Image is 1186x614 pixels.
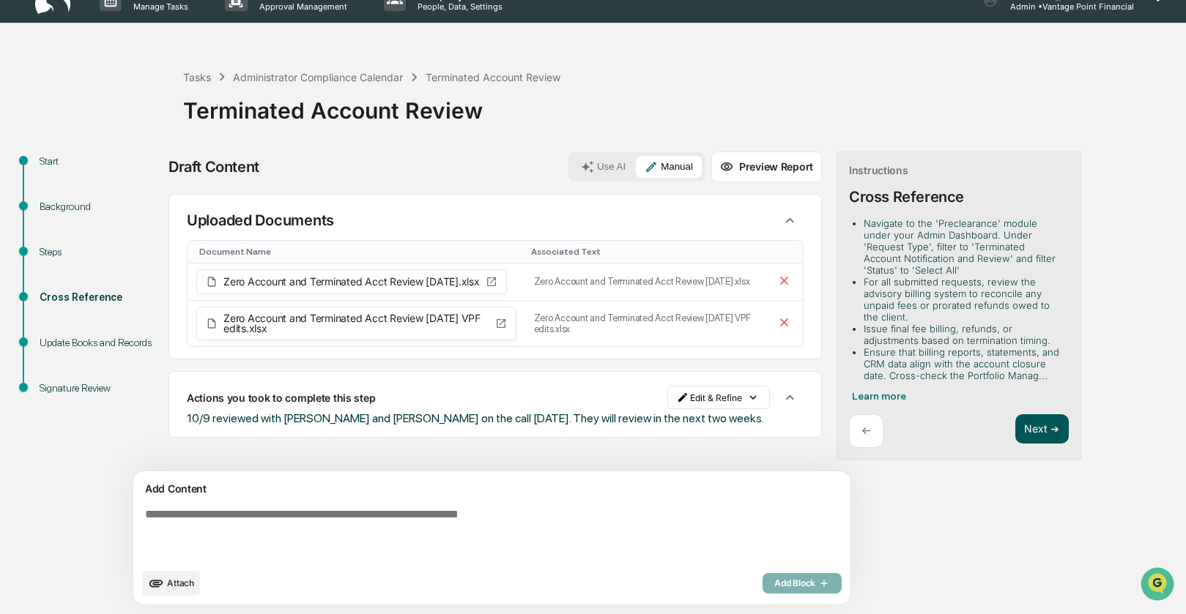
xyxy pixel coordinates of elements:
[852,390,906,402] span: Learn more
[168,158,259,176] div: Draft Content
[774,312,794,334] button: Remove file
[998,1,1134,12] p: Admin • Vantage Point Financial
[187,211,334,229] p: Uploaded Documents
[864,217,1063,276] li: Navigate to the 'Preclearance' module under your Admin Dashboard. ​Under 'Request Type', filter t...
[146,248,177,259] span: Pylon
[40,154,160,169] div: Start
[1015,414,1069,444] button: Next ➔
[29,212,92,227] span: Data Lookup
[223,313,489,334] span: Zero Account and Terminated Acct Review [DATE] VPF edits.xlsx
[667,386,770,409] button: Edit & Refine
[864,276,1063,323] li: For all submitted requests, review the advisory billing system to reconcile any unpaid fees or pr...
[861,424,871,438] p: ←
[40,290,160,305] div: Cross Reference
[40,335,160,351] div: Update Books and Records
[50,112,240,127] div: Start new chat
[774,271,794,293] button: Remove file
[1139,566,1179,605] iframe: Open customer support
[636,156,702,178] button: Manual
[199,247,519,257] div: Toggle SortBy
[426,71,560,83] div: Terminated Account Review
[50,127,185,138] div: We're available if you need us!
[849,188,964,206] div: Cross Reference
[531,247,760,257] div: Toggle SortBy
[187,411,764,425] span: 10/9 reviewed with [PERSON_NAME] and [PERSON_NAME] on the call [DATE]. They will review in the ne...
[248,1,355,12] p: Approval Management
[223,277,480,287] span: Zero Account and Terminated Acct Review [DATE].xlsx
[711,151,822,182] button: Preview Report
[233,71,403,83] div: Administrator Compliance Calendar
[100,179,188,205] a: 🗄️Attestations
[40,199,160,214] div: Background
[183,86,1179,124] div: Terminated Account Review
[249,116,267,134] button: Start new chat
[864,323,1063,346] li: Issue final fee billing, refunds, or adjustments based on termination timing.
[40,244,160,260] div: Steps
[406,1,510,12] p: People, Data, Settings
[183,71,211,83] div: Tasks
[106,186,118,198] div: 🗄️
[142,571,200,596] button: upload document
[103,247,177,259] a: Powered byPylon
[525,301,766,346] td: Zero Account and Terminated Acct Review [DATE] VPF edits.xlsx
[15,112,41,138] img: 1746055101610-c473b297-6a78-478c-a979-82029cc54cd1
[122,1,196,12] p: Manage Tasks
[525,263,766,301] td: Zero Account and Terminated Acct Review [DATE].xlsx
[167,577,194,588] span: Attach
[849,164,908,176] div: Instructions
[9,179,100,205] a: 🖐️Preclearance
[29,184,94,199] span: Preclearance
[15,186,26,198] div: 🖐️
[9,206,98,233] a: 🔎Data Lookup
[121,184,182,199] span: Attestations
[864,346,1063,381] li: Ensure that billing reports, statements, and CRM data align with the account closure date. Cross-...
[187,392,375,404] p: Actions you took to complete this step
[40,381,160,396] div: Signature Review
[142,480,842,498] div: Add Content
[15,31,267,54] p: How can we help?
[572,156,634,178] button: Use AI
[15,214,26,225] div: 🔎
